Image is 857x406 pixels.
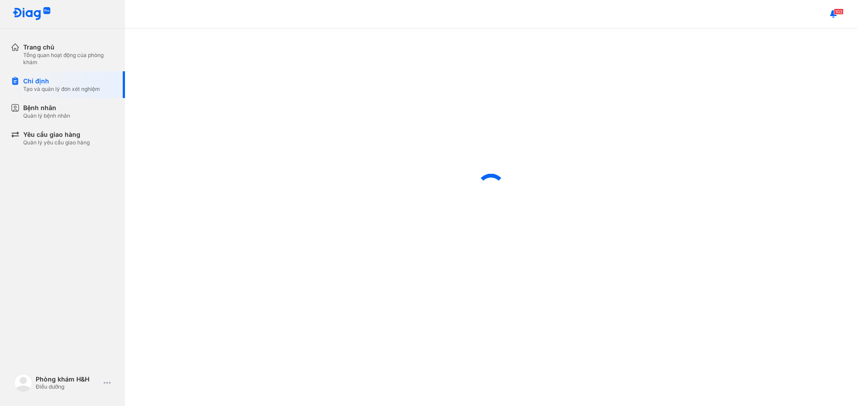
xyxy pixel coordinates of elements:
div: Bệnh nhân [23,103,70,112]
div: Điều dưỡng [36,383,100,390]
img: logo [14,374,32,392]
div: Tạo và quản lý đơn xét nghiệm [23,86,100,93]
img: logo [12,7,51,21]
div: Quản lý yêu cầu giao hàng [23,139,90,146]
div: Trang chủ [23,43,114,52]
span: 103 [834,8,844,15]
div: Yêu cầu giao hàng [23,130,90,139]
div: Quản lý bệnh nhân [23,112,70,119]
div: Tổng quan hoạt động của phòng khám [23,52,114,66]
div: Chỉ định [23,77,100,86]
div: Phòng khám H&H [36,375,100,383]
